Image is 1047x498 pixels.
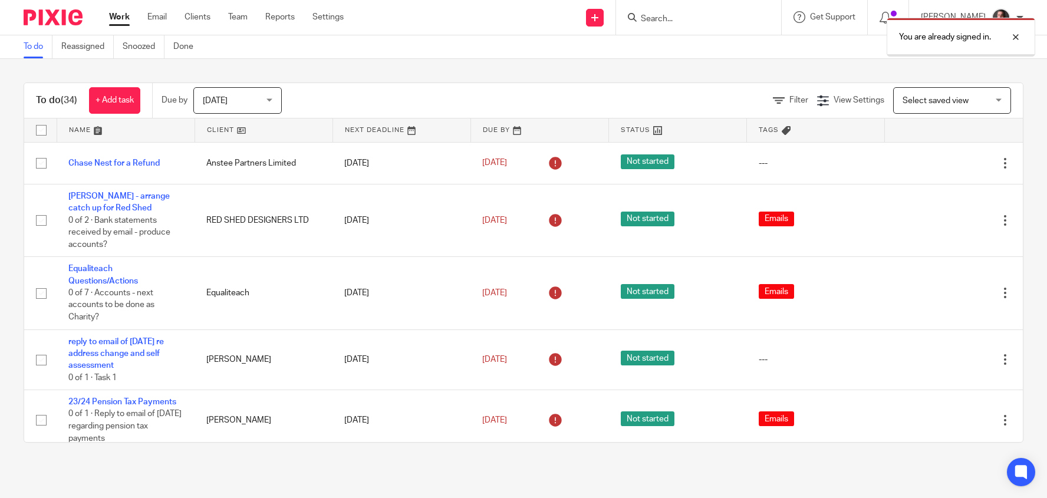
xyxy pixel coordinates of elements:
span: Not started [621,212,674,226]
a: Email [147,11,167,23]
span: 0 of 7 · Accounts - next accounts to be done as Charity? [68,289,154,321]
span: [DATE] [203,97,228,105]
span: Not started [621,351,674,365]
a: Settings [312,11,344,23]
span: Not started [621,284,674,299]
a: Snoozed [123,35,164,58]
a: Clients [185,11,210,23]
span: (34) [61,95,77,105]
td: [PERSON_NAME] [195,390,332,451]
td: [DATE] [332,142,470,184]
a: Reports [265,11,295,23]
span: [DATE] [482,355,507,364]
td: RED SHED DESIGNERS LTD [195,184,332,256]
span: 0 of 1 · Reply to email of [DATE] regarding pension tax payments [68,410,182,443]
p: Due by [162,94,187,106]
span: Emails [759,411,794,426]
span: [DATE] [482,289,507,297]
span: 0 of 1 · Task 1 [68,374,117,382]
div: --- [759,157,873,169]
a: Chase Nest for a Refund [68,159,160,167]
div: --- [759,354,873,365]
span: View Settings [834,96,884,104]
td: Equaliteach [195,257,332,329]
a: Done [173,35,202,58]
a: To do [24,35,52,58]
td: [DATE] [332,390,470,451]
img: CP%20Headshot.jpeg [992,8,1010,27]
span: [DATE] [482,216,507,225]
span: [DATE] [482,416,507,424]
td: [DATE] [332,257,470,329]
p: You are already signed in. [899,31,991,43]
a: Equaliteach Questions/Actions [68,265,138,285]
span: Select saved view [903,97,969,105]
h1: To do [36,94,77,107]
span: Tags [759,127,779,133]
td: Anstee Partners Limited [195,142,332,184]
span: [DATE] [482,159,507,167]
span: Filter [789,96,808,104]
span: 0 of 2 · Bank statements received by email - produce accounts? [68,216,170,249]
td: [DATE] [332,329,470,390]
td: [PERSON_NAME] [195,329,332,390]
a: + Add task [89,87,140,114]
img: Pixie [24,9,83,25]
a: Reassigned [61,35,114,58]
span: Not started [621,411,674,426]
span: Emails [759,212,794,226]
span: Not started [621,154,674,169]
span: Emails [759,284,794,299]
a: [PERSON_NAME] - arrange catch up for Red Shed [68,192,170,212]
a: reply to email of [DATE] re address change and self assessment [68,338,164,370]
td: [DATE] [332,184,470,256]
a: Team [228,11,248,23]
a: Work [109,11,130,23]
a: 23/24 Pension Tax Payments [68,398,176,406]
